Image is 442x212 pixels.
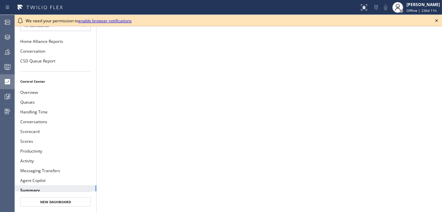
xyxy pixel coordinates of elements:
[15,136,96,146] button: Scores
[15,87,96,97] button: Overview
[15,77,96,86] li: Control Center
[407,8,437,13] span: Offline | 236d 11h
[407,2,440,7] div: [PERSON_NAME]
[15,46,96,56] button: Conversation
[15,176,96,185] button: Agent Copilot
[15,127,96,136] button: Scorecard
[15,107,96,117] button: Handling Time
[26,18,132,24] span: We need your permission to
[20,197,91,207] button: New Dashboard
[15,185,96,195] button: Summary
[78,18,132,24] a: enable browser notifications
[15,146,96,156] button: Productivity
[97,15,442,212] iframe: dashboard_9f6bb337dffe
[15,166,96,176] button: Messaging Transfers
[15,117,96,127] button: Conversations
[15,56,96,66] button: CSD Queue Report
[381,3,390,12] button: Mute
[15,156,96,166] button: Activity
[15,36,96,46] button: Home Alliance Reports
[15,97,96,107] button: Queues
